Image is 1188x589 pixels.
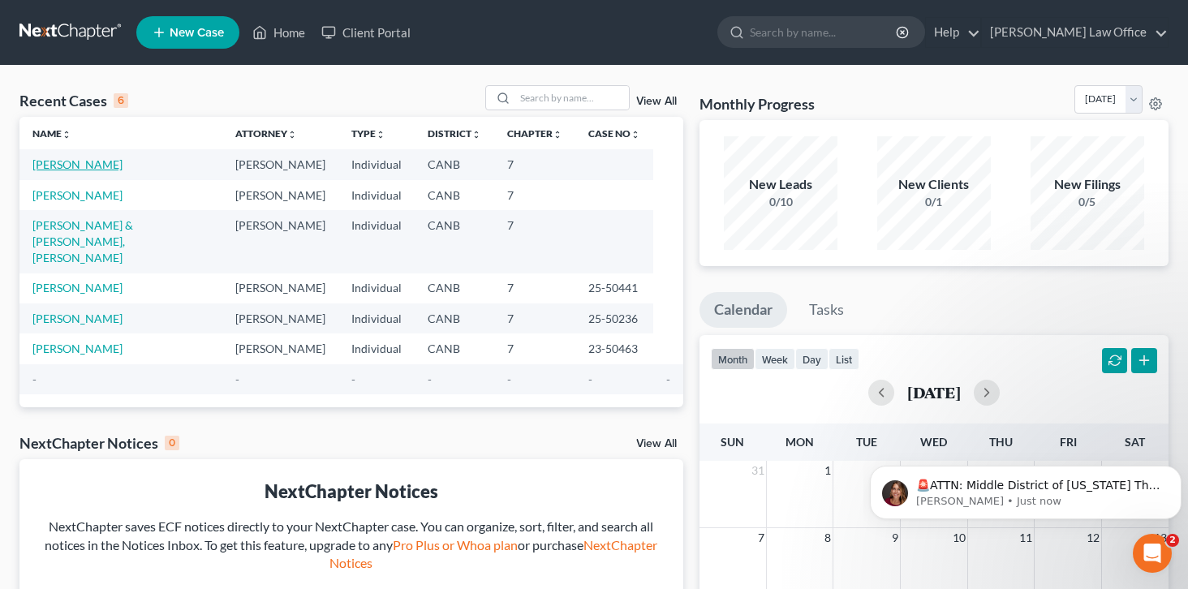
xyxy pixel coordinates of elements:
[711,348,755,370] button: month
[415,149,494,179] td: CANB
[750,17,898,47] input: Search by name...
[494,273,575,303] td: 7
[795,348,829,370] button: day
[471,130,481,140] i: unfold_more
[982,18,1168,47] a: [PERSON_NAME] Law Office
[575,273,653,303] td: 25-50441
[222,210,338,273] td: [PERSON_NAME]
[32,479,670,504] div: NextChapter Notices
[338,273,415,303] td: Individual
[415,333,494,363] td: CANB
[575,303,653,333] td: 25-50236
[338,303,415,333] td: Individual
[721,435,744,449] span: Sun
[926,18,980,47] a: Help
[588,127,640,140] a: Case Nounfold_more
[114,93,128,108] div: 6
[32,157,123,171] a: [PERSON_NAME]
[1031,194,1144,210] div: 0/5
[631,130,640,140] i: unfold_more
[32,518,670,574] div: NextChapter saves ECF notices directly to your NextChapter case. You can organize, sort, filter, ...
[415,180,494,210] td: CANB
[515,86,629,110] input: Search by name...
[32,342,123,355] a: [PERSON_NAME]
[235,372,239,386] span: -
[494,149,575,179] td: 7
[351,372,355,386] span: -
[699,94,815,114] h3: Monthly Progress
[222,180,338,210] td: [PERSON_NAME]
[636,96,677,107] a: View All
[863,432,1188,545] iframe: Intercom notifications message
[32,188,123,202] a: [PERSON_NAME]
[756,528,766,548] span: 7
[1133,534,1172,573] iframe: Intercom live chat
[313,18,419,47] a: Client Portal
[428,372,432,386] span: -
[907,384,961,401] h2: [DATE]
[494,303,575,333] td: 7
[553,130,562,140] i: unfold_more
[877,194,991,210] div: 0/1
[32,281,123,294] a: [PERSON_NAME]
[794,292,859,328] a: Tasks
[428,127,481,140] a: Districtunfold_more
[856,435,877,449] span: Tue
[222,333,338,363] td: [PERSON_NAME]
[351,127,385,140] a: Typeunfold_more
[32,218,133,264] a: [PERSON_NAME] & [PERSON_NAME], [PERSON_NAME]
[494,210,575,273] td: 7
[222,149,338,179] td: [PERSON_NAME]
[575,333,653,363] td: 23-50463
[32,312,123,325] a: [PERSON_NAME]
[829,348,859,370] button: list
[19,433,179,453] div: NextChapter Notices
[1166,534,1179,547] span: 2
[165,436,179,450] div: 0
[666,372,670,386] span: -
[786,435,814,449] span: Mon
[724,194,837,210] div: 0/10
[235,127,297,140] a: Attorneyunfold_more
[287,130,297,140] i: unfold_more
[877,175,991,194] div: New Clients
[376,130,385,140] i: unfold_more
[699,292,787,328] a: Calendar
[507,127,562,140] a: Chapterunfold_more
[1031,175,1144,194] div: New Filings
[750,461,766,480] span: 31
[507,372,511,386] span: -
[823,461,833,480] span: 1
[62,130,71,140] i: unfold_more
[338,149,415,179] td: Individual
[415,273,494,303] td: CANB
[636,438,677,449] a: View All
[338,210,415,273] td: Individual
[338,180,415,210] td: Individual
[338,333,415,363] td: Individual
[222,303,338,333] td: [PERSON_NAME]
[823,528,833,548] span: 8
[588,372,592,386] span: -
[415,303,494,333] td: CANB
[494,333,575,363] td: 7
[32,127,71,140] a: Nameunfold_more
[222,273,338,303] td: [PERSON_NAME]
[19,91,128,110] div: Recent Cases
[170,27,224,39] span: New Case
[244,18,313,47] a: Home
[32,372,37,386] span: -
[393,537,518,552] a: Pro Plus or Whoa plan
[755,348,795,370] button: week
[494,180,575,210] td: 7
[415,210,494,273] td: CANB
[724,175,837,194] div: New Leads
